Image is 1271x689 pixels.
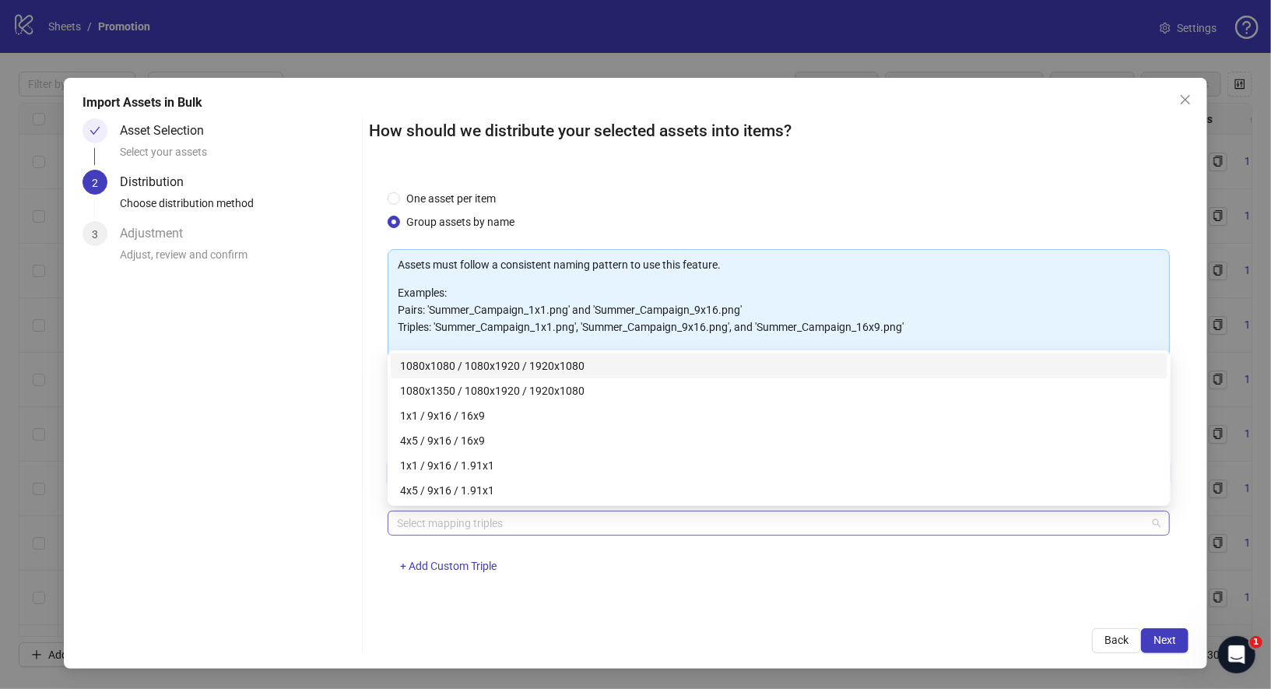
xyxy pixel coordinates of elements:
[391,353,1167,378] div: 1080x1080 / 1080x1920 / 1920x1080
[400,357,1158,374] div: 1080x1080 / 1080x1920 / 1920x1080
[369,118,1189,144] h2: How should we distribute your selected assets into items?
[1250,636,1262,649] span: 1
[83,93,1189,112] div: Import Assets in Bulk
[120,143,356,170] div: Select your assets
[400,213,521,230] span: Group assets by name
[1092,628,1141,653] button: Back
[400,190,502,207] span: One asset per item
[400,560,497,572] span: + Add Custom Triple
[398,284,1160,336] p: Examples: Pairs: 'Summer_Campaign_1x1.png' and 'Summer_Campaign_9x16.png' Triples: 'Summer_Campai...
[391,453,1167,478] div: 1x1 / 9x16 / 1.91x1
[398,256,1160,273] p: Assets must follow a consistent naming pattern to use this feature.
[92,177,98,189] span: 2
[398,346,1160,364] p: Select one or more placement mappings below. We'll group matching assets together and create item...
[400,407,1158,424] div: 1x1 / 9x16 / 16x9
[391,403,1167,428] div: 1x1 / 9x16 / 16x9
[1153,634,1176,646] span: Next
[120,118,216,143] div: Asset Selection
[90,125,100,136] span: check
[400,482,1158,499] div: 4x5 / 9x16 / 1.91x1
[391,378,1167,403] div: 1080x1350 / 1080x1920 / 1920x1080
[120,246,356,272] div: Adjust, review and confirm
[120,195,356,221] div: Choose distribution method
[120,221,195,246] div: Adjustment
[391,428,1167,453] div: 4x5 / 9x16 / 16x9
[1179,93,1192,106] span: close
[400,457,1158,474] div: 1x1 / 9x16 / 1.91x1
[388,554,509,579] button: + Add Custom Triple
[1141,628,1188,653] button: Next
[1104,634,1129,646] span: Back
[120,170,196,195] div: Distribution
[1173,87,1198,112] button: Close
[1218,636,1255,673] iframe: Intercom live chat
[400,382,1158,399] div: 1080x1350 / 1080x1920 / 1920x1080
[391,478,1167,503] div: 4x5 / 9x16 / 1.91x1
[92,228,98,241] span: 3
[400,432,1158,449] div: 4x5 / 9x16 / 16x9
